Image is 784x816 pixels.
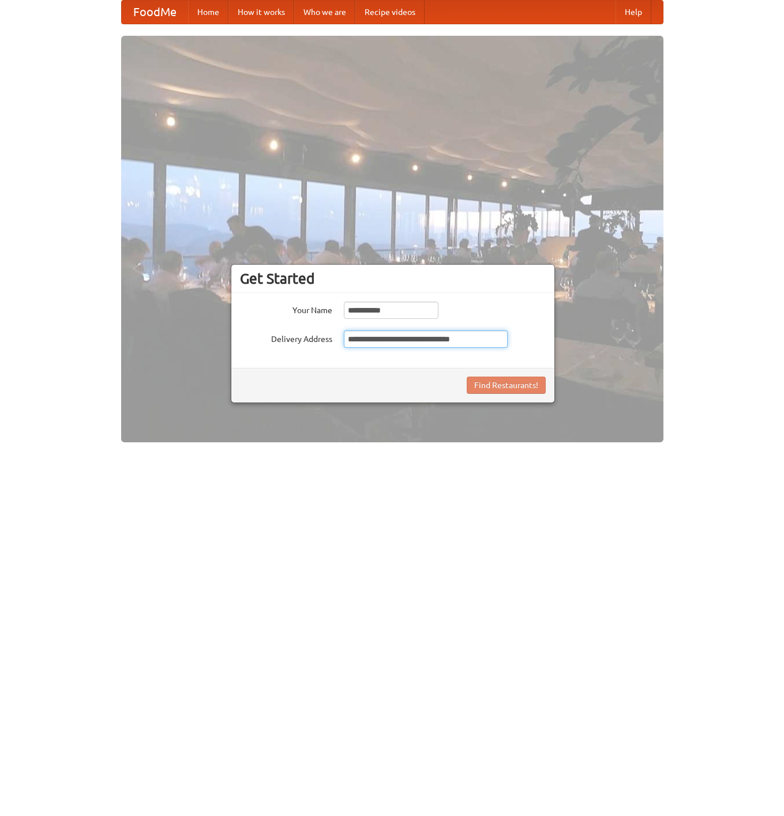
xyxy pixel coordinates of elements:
[240,270,546,287] h3: Get Started
[467,377,546,394] button: Find Restaurants!
[188,1,228,24] a: Home
[240,302,332,316] label: Your Name
[240,330,332,345] label: Delivery Address
[122,1,188,24] a: FoodMe
[355,1,425,24] a: Recipe videos
[294,1,355,24] a: Who we are
[616,1,651,24] a: Help
[228,1,294,24] a: How it works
